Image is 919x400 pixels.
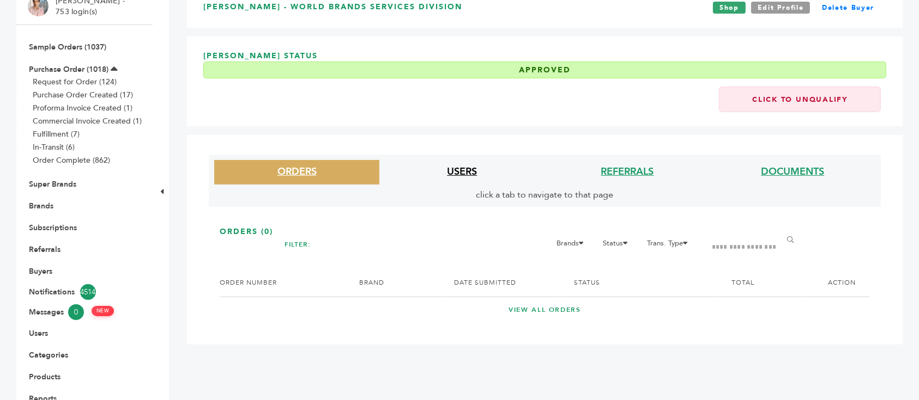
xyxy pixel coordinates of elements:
h3: [PERSON_NAME] - World Brands Services Division [203,2,462,14]
th: STATUS [560,269,718,297]
a: Referrals [29,244,61,255]
li: Trans. Type [642,237,699,255]
a: Buyers [29,266,52,276]
a: Purchase Order Created (17) [33,90,133,100]
span: NEW [92,306,114,316]
a: Shop [713,2,746,14]
a: Subscriptions [29,223,77,233]
input: Filter by keywords [704,237,788,258]
a: DOCUMENTS [761,165,824,179]
a: Sample Orders (1037) [29,42,106,52]
a: Purchase Order (1018) [29,64,108,75]
a: Notifications4514 [29,284,140,300]
th: ORDER NUMBER [220,269,346,297]
th: ACTION [801,269,870,297]
h2: FILTER: [285,237,311,253]
th: TOTAL [718,269,801,297]
h1: ORDERS (0) [220,226,870,237]
a: Categories [29,350,68,360]
span: 4514 [80,284,96,300]
a: In-Transit (6) [33,142,75,152]
a: Brands [29,201,53,211]
li: Brands [551,237,595,255]
a: Commercial Invoice Created (1) [33,116,142,126]
div: Approved [203,61,886,79]
a: USERS [447,165,477,179]
a: ORDERS [277,165,317,179]
a: REFERRALS [601,165,654,179]
span: click a tab to navigate to that page [476,189,614,201]
span: 0 [68,304,84,320]
a: Request for Order (124) [33,77,117,87]
a: Click to Unqualify [719,87,881,112]
a: Super Brands [29,179,76,189]
li: Status [597,237,639,255]
a: Edit Profile [751,2,811,14]
a: VIEW ALL ORDERS [220,305,870,315]
a: Order Complete (862) [33,155,110,165]
a: Proforma Invoice Created (1) [33,103,132,113]
a: Fulfillment (7) [33,129,80,139]
th: DATE SUBMITTED [440,269,560,297]
a: Delete Buyer [815,2,881,14]
h3: [PERSON_NAME] Status [203,51,886,87]
th: BRAND [346,269,440,297]
a: Messages0 NEW [29,304,140,320]
a: Products [29,372,61,382]
a: Users [29,328,48,339]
